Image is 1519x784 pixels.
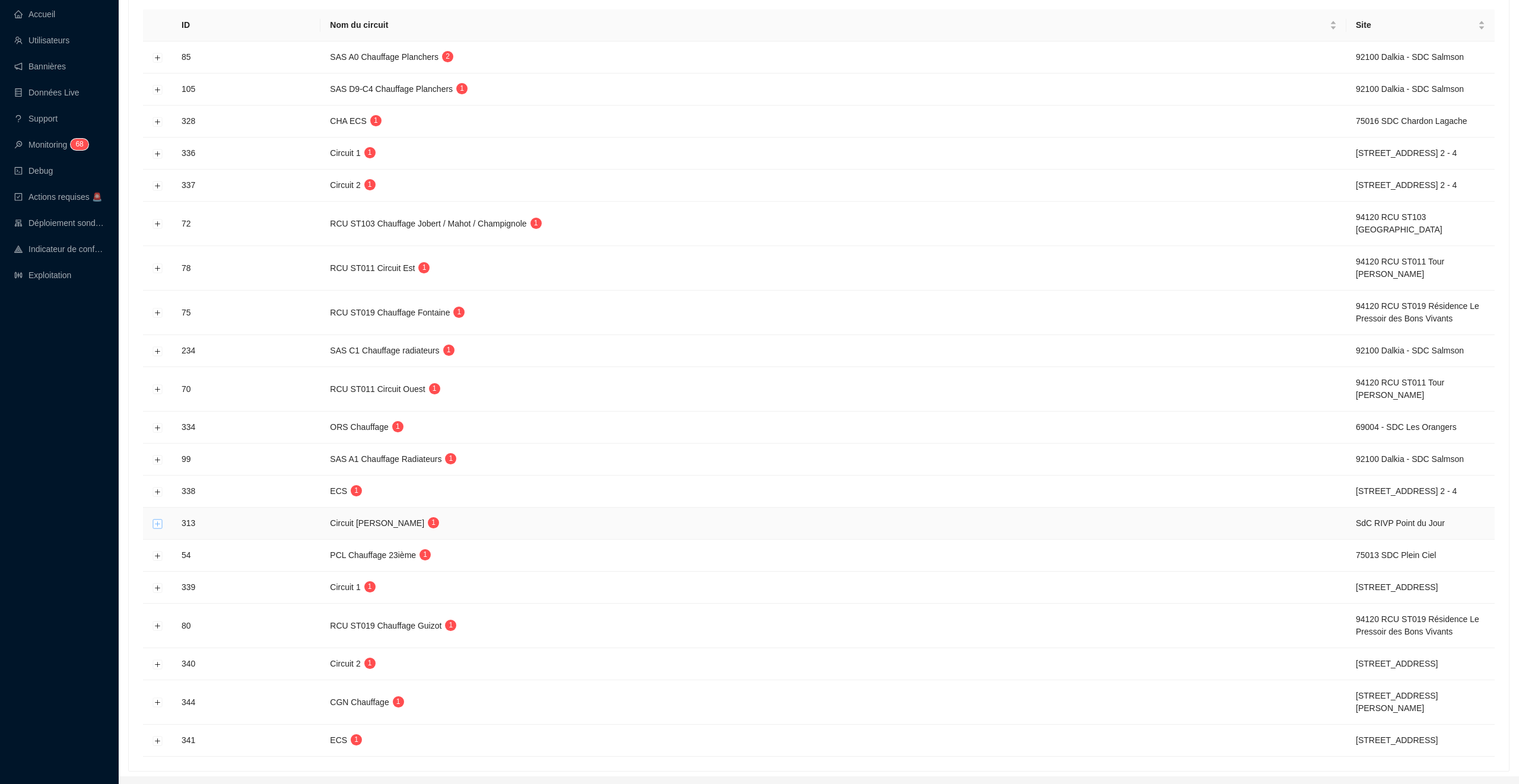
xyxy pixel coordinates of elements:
[456,83,468,94] sup: 1
[14,9,55,19] a: homeAccueil
[364,147,376,158] sup: 1
[396,422,400,431] span: 1
[368,148,372,157] span: 1
[153,219,163,229] button: Développer la ligne
[1356,52,1464,62] span: 92100 Dalkia - SDC Salmson
[153,519,163,528] button: Développer la ligne
[446,52,450,60] span: 2
[1356,518,1445,528] span: SdC RIVP Point du Jour
[1356,84,1464,94] span: 92100 Dalkia - SDC Salmson
[1356,550,1436,560] span: 75013 SDC Plein Ciel
[172,291,320,335] td: 75
[330,219,526,228] span: RCU ST103 Chauffage Jobert / Mahot / Champignole
[330,735,347,745] span: ECS
[443,345,455,356] sup: 1
[1356,212,1442,234] span: 94120 RCU ST103 [GEOGRAPHIC_DATA]
[364,581,376,592] sup: 1
[422,263,427,272] span: 1
[153,385,163,394] button: Développer la ligne
[368,180,372,189] span: 1
[351,734,362,745] sup: 1
[172,170,320,202] td: 337
[14,140,85,149] a: monitorMonitoring68
[14,244,104,254] a: heat-mapIndicateur de confort
[14,270,71,280] a: slidersExploitation
[153,455,163,464] button: Développer la ligne
[364,658,376,669] sup: 1
[330,116,366,126] span: CHA ECS
[1356,735,1438,745] span: [STREET_ADDRESS]
[364,179,376,190] sup: 1
[330,52,438,62] span: SAS A0 Chauffage Planchers
[172,444,320,476] td: 99
[153,181,163,190] button: Développer la ligne
[28,192,102,202] span: Actions requises 🚨
[172,572,320,604] td: 339
[368,659,372,667] span: 1
[153,149,163,158] button: Développer la ligne
[445,620,456,631] sup: 1
[14,193,23,201] span: check-square
[330,659,360,668] span: Circuit 2
[14,114,58,123] a: questionSupport
[330,19,1327,31] span: Nom du circuit
[433,384,437,393] span: 1
[330,84,453,94] span: SAS D9-C4 Chauffage Planchers
[172,540,320,572] td: 54
[153,659,163,669] button: Développer la ligne
[172,9,320,42] th: ID
[1356,691,1438,713] span: [STREET_ADDRESS][PERSON_NAME]
[172,508,320,540] td: 313
[330,263,415,273] span: RCU ST011 Circuit Est
[1356,614,1479,636] span: 94120 RCU ST019 Résidence Le Pressoir des Bons Vivants
[351,485,362,496] sup: 1
[153,551,163,560] button: Développer la ligne
[153,117,163,126] button: Développer la ligne
[354,735,358,744] span: 1
[153,53,163,62] button: Développer la ligne
[172,604,320,648] td: 80
[172,367,320,412] td: 70
[453,307,465,318] sup: 1
[431,518,436,527] span: 1
[1356,116,1467,126] span: 75016 SDC Chardon Lagache
[153,487,163,496] button: Développer la ligne
[330,346,439,355] span: SAS C1 Chauffage radiateurs
[71,139,88,150] sup: 68
[1356,19,1476,31] span: Site
[153,736,163,745] button: Développer la ligne
[80,140,84,148] span: 8
[330,148,360,158] span: Circuit 1
[330,518,424,528] span: Circuit [PERSON_NAME]
[14,166,53,176] a: codeDebug
[1356,301,1479,323] span: 94120 RCU ST019 Résidence Le Pressoir des Bons Vivants
[172,106,320,138] td: 328
[1356,346,1464,355] span: 92100 Dalkia - SDC Salmson
[445,453,456,464] sup: 1
[172,42,320,74] td: 85
[1356,148,1457,158] span: [STREET_ADDRESS] 2 - 4
[370,115,382,126] sup: 1
[1356,257,1444,279] span: 94120 RCU ST011 Tour [PERSON_NAME]
[1356,378,1444,400] span: 94120 RCU ST011 Tour [PERSON_NAME]
[428,517,439,528] sup: 1
[442,51,453,62] sup: 2
[153,346,163,356] button: Développer la ligne
[14,36,69,45] a: teamUtilisateurs
[330,308,450,317] span: RCU ST019 Chauffage Fontaine
[1356,454,1464,464] span: 92100 Dalkia - SDC Salmson
[354,486,358,495] span: 1
[534,219,538,227] span: 1
[396,697,401,706] span: 1
[14,62,66,71] a: notificationBannières
[449,621,453,629] span: 1
[449,454,453,463] span: 1
[1346,9,1495,42] th: Site
[330,454,441,464] span: SAS A1 Chauffage Radiateurs
[153,622,163,631] button: Développer la ligne
[330,384,425,394] span: RCU ST011 Circuit Ouest
[374,116,378,125] span: 1
[153,85,163,94] button: Développer la ligne
[393,696,404,707] sup: 1
[172,246,320,291] td: 78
